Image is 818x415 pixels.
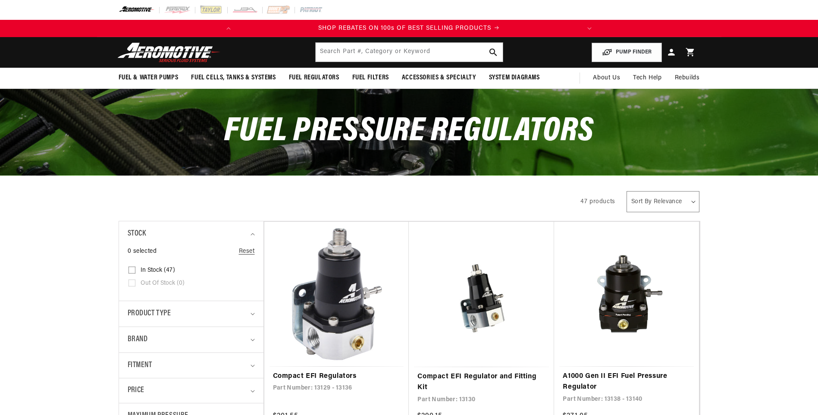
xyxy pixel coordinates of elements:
a: Reset [239,247,255,256]
summary: System Diagrams [483,68,546,88]
a: Compact EFI Regulator and Fitting Kit [417,371,545,393]
span: In stock (47) [141,267,175,274]
summary: Fitment (0 selected) [128,353,255,378]
span: Brand [128,333,148,346]
span: Out of stock (0) [141,280,185,287]
span: About Us [593,75,620,81]
span: Tech Help [633,73,661,83]
img: Aeromotive [115,42,223,63]
div: Announcement [237,24,581,33]
span: Fuel Filters [352,73,389,82]
a: About Us [586,68,627,88]
span: Fuel & Water Pumps [119,73,179,82]
summary: Tech Help [627,68,668,88]
span: Fitment [128,359,152,372]
button: Translation missing: en.sections.announcements.next_announcement [581,20,598,37]
a: A1000 Gen II EFI Fuel Pressure Regulator [563,371,690,393]
input: Search by Part Number, Category or Keyword [316,43,503,62]
span: SHOP REBATES ON 100s OF BEST SELLING PRODUCTS [318,25,491,31]
span: Rebuilds [675,73,700,83]
summary: Fuel & Water Pumps [112,68,185,88]
button: PUMP FINDER [592,43,662,62]
span: Product type [128,308,171,320]
a: Compact EFI Regulators [273,371,401,382]
summary: Product type (0 selected) [128,301,255,327]
summary: Brand (0 selected) [128,327,255,352]
span: Accessories & Specialty [402,73,476,82]
div: 1 of 2 [237,24,581,33]
summary: Fuel Cells, Tanks & Systems [185,68,282,88]
span: Fuel Cells, Tanks & Systems [191,73,276,82]
span: Fuel Pressure Regulators [224,115,593,149]
slideshow-component: Translation missing: en.sections.announcements.announcement_bar [97,20,721,37]
summary: Price [128,378,255,403]
span: 47 products [580,198,615,205]
span: 0 selected [128,247,157,256]
summary: Rebuilds [668,68,706,88]
summary: Accessories & Specialty [395,68,483,88]
summary: Stock (0 selected) [128,221,255,247]
a: SHOP REBATES ON 100s OF BEST SELLING PRODUCTS [237,24,581,33]
span: Stock [128,228,146,240]
button: Translation missing: en.sections.announcements.previous_announcement [220,20,237,37]
span: System Diagrams [489,73,540,82]
button: search button [484,43,503,62]
summary: Fuel Regulators [282,68,346,88]
span: Fuel Regulators [289,73,339,82]
summary: Fuel Filters [346,68,395,88]
span: Price [128,385,144,396]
